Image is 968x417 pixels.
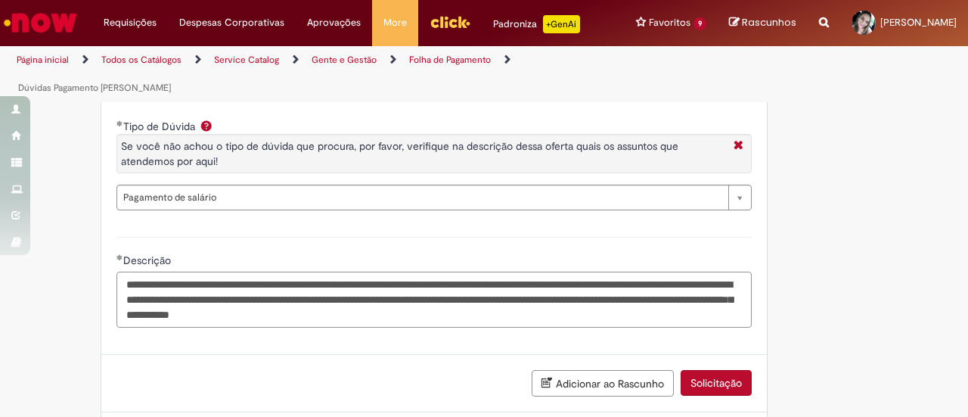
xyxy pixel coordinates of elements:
[383,15,407,30] span: More
[101,54,181,66] a: Todos os Catálogos
[312,54,377,66] a: Gente e Gestão
[179,15,284,30] span: Despesas Corporativas
[681,370,752,396] button: Solicitação
[493,15,580,33] div: Padroniza
[116,120,123,126] span: Obrigatório Preenchido
[116,254,123,260] span: Obrigatório Preenchido
[123,185,721,210] span: Pagamento de salário
[17,54,69,66] a: Página inicial
[729,16,796,30] a: Rascunhos
[123,120,198,133] span: Tipo de Dúvida
[532,370,674,397] button: Adicionar ao Rascunho
[121,139,678,168] span: Se você não achou o tipo de dúvida que procura, por favor, verifique na descrição dessa oferta qu...
[730,138,747,154] i: Fechar More information Por question_tipo_de_duvida
[116,272,752,327] textarea: Descrição
[2,8,79,38] img: ServiceNow
[543,15,580,33] p: +GenAi
[430,11,470,33] img: click_logo_yellow_360x200.png
[649,15,690,30] span: Favoritos
[11,46,634,102] ul: Trilhas de página
[104,15,157,30] span: Requisições
[307,15,361,30] span: Aprovações
[197,120,216,132] span: Ajuda para Tipo de Dúvida
[880,16,957,29] span: [PERSON_NAME]
[18,82,171,94] a: Dúvidas Pagamento [PERSON_NAME]
[693,17,706,30] span: 9
[123,254,174,267] span: Descrição
[214,54,279,66] a: Service Catalog
[742,15,796,30] span: Rascunhos
[409,54,491,66] a: Folha de Pagamento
